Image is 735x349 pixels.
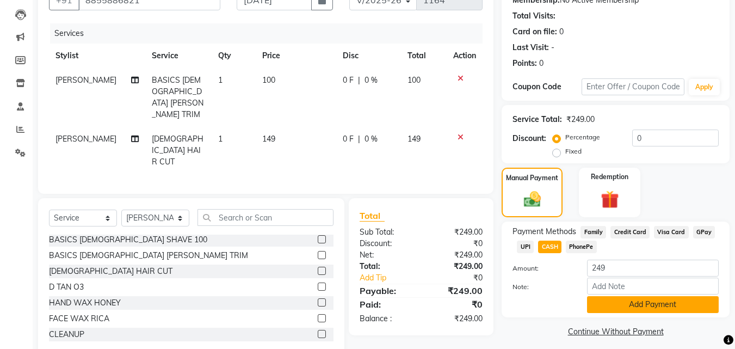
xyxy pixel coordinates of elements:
[654,226,689,238] span: Visa Card
[49,313,109,324] div: FACE WAX RICA
[504,282,578,292] label: Note:
[591,172,628,182] label: Redemption
[365,133,378,145] span: 0 %
[262,134,275,144] span: 149
[49,250,248,261] div: BASICS [DEMOGRAPHIC_DATA] [PERSON_NAME] TRIM
[512,26,557,38] div: Card on file:
[539,58,543,69] div: 0
[50,23,491,44] div: Services
[55,75,116,85] span: [PERSON_NAME]
[551,42,554,53] div: -
[433,272,491,284] div: ₹0
[566,241,597,253] span: PhonePe
[580,226,606,238] span: Family
[504,326,727,338] a: Continue Without Payment
[152,134,203,167] span: [DEMOGRAPHIC_DATA] HAIR CUT
[421,284,491,297] div: ₹249.00
[421,298,491,311] div: ₹0
[421,238,491,249] div: ₹0
[447,44,483,68] th: Action
[351,272,433,284] a: Add Tip
[512,133,546,144] div: Discount:
[152,75,203,119] span: BASICS [DEMOGRAPHIC_DATA] [PERSON_NAME] TRIM
[610,226,650,238] span: Credit Card
[55,134,116,144] span: [PERSON_NAME]
[401,44,447,68] th: Total
[351,261,421,272] div: Total:
[689,79,720,95] button: Apply
[421,226,491,238] div: ₹249.00
[407,134,421,144] span: 149
[421,261,491,272] div: ₹249.00
[518,189,546,209] img: _cash.svg
[49,266,172,277] div: [DEMOGRAPHIC_DATA] HAIR CUT
[218,134,223,144] span: 1
[343,133,354,145] span: 0 F
[512,58,537,69] div: Points:
[565,146,582,156] label: Fixed
[351,226,421,238] div: Sub Total:
[212,44,256,68] th: Qty
[587,278,719,295] input: Add Note
[566,114,595,125] div: ₹249.00
[262,75,275,85] span: 100
[565,132,600,142] label: Percentage
[49,297,121,309] div: HAND WAX HONEY
[360,210,385,222] span: Total
[336,44,401,68] th: Disc
[343,75,354,86] span: 0 F
[365,75,378,86] span: 0 %
[421,249,491,261] div: ₹249.00
[595,188,625,211] img: _gift.svg
[512,42,549,53] div: Last Visit:
[512,10,555,22] div: Total Visits:
[351,298,421,311] div: Paid:
[407,75,421,85] span: 100
[197,209,333,226] input: Search or Scan
[693,226,715,238] span: GPay
[559,26,564,38] div: 0
[351,249,421,261] div: Net:
[49,44,145,68] th: Stylist
[587,296,719,313] button: Add Payment
[351,313,421,324] div: Balance :
[358,133,360,145] span: |
[49,234,207,246] div: BASICS [DEMOGRAPHIC_DATA] SHAVE 100
[145,44,212,68] th: Service
[351,238,421,249] div: Discount:
[512,81,581,93] div: Coupon Code
[49,281,84,293] div: D TAN O3
[49,329,84,340] div: CLEANUP
[512,114,562,125] div: Service Total:
[351,284,421,297] div: Payable:
[517,241,534,253] span: UPI
[587,260,719,277] input: Amount
[504,264,578,273] label: Amount:
[421,313,491,324] div: ₹249.00
[512,226,576,237] span: Payment Methods
[256,44,336,68] th: Price
[538,241,561,253] span: CASH
[582,78,684,95] input: Enter Offer / Coupon Code
[218,75,223,85] span: 1
[358,75,360,86] span: |
[506,173,558,183] label: Manual Payment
